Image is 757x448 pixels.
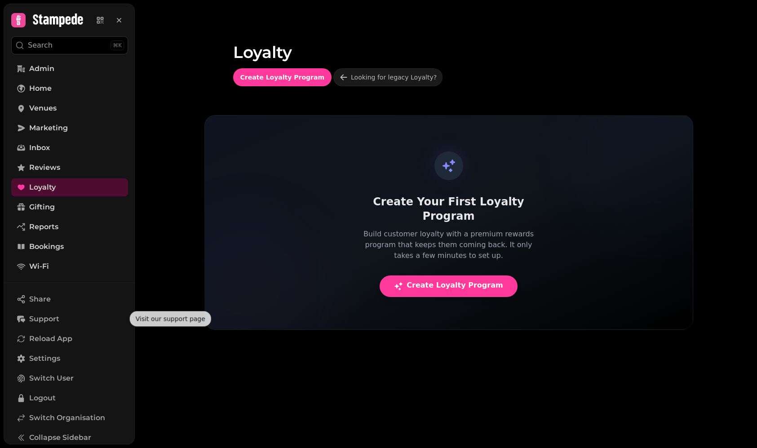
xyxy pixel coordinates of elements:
[11,198,128,216] a: Gifting
[11,36,128,54] button: Search⌘K
[29,182,56,193] span: Loyalty
[29,432,91,443] span: Collapse Sidebar
[11,238,128,256] a: Bookings
[11,350,128,368] a: Settings
[111,40,124,50] div: ⌘K
[29,103,57,114] span: Venues
[363,229,535,261] p: Build customer loyalty with a premium rewards program that keeps them coming back. It only takes ...
[29,241,64,252] span: Bookings
[394,282,503,291] span: Create Loyalty Program
[240,74,325,80] span: Create Loyalty Program
[11,178,128,196] a: Loyalty
[29,294,51,305] span: Share
[11,389,128,407] button: Logout
[11,330,128,348] button: Reload App
[11,257,128,275] a: Wi-Fi
[29,162,60,173] span: Reviews
[29,142,50,153] span: Inbox
[233,68,332,86] button: Create Loyalty Program
[29,222,58,232] span: Reports
[28,40,53,51] p: Search
[29,393,56,404] span: Logout
[348,195,549,223] h3: Create Your First Loyalty Program
[29,83,52,94] span: Home
[29,314,59,324] span: Support
[11,99,128,117] a: Venues
[11,60,128,78] a: Admin
[11,310,128,328] button: Support
[11,218,128,236] a: Reports
[11,409,128,427] a: Switch Organisation
[333,68,443,86] a: Looking for legacy Loyalty?
[233,22,664,61] h1: Loyalty
[11,290,128,308] button: Share
[11,80,128,98] a: Home
[29,202,55,213] span: Gifting
[29,63,54,74] span: Admin
[351,73,437,82] div: Looking for legacy Loyalty?
[11,429,128,447] button: Collapse Sidebar
[29,333,72,344] span: Reload App
[29,353,60,364] span: Settings
[29,123,68,133] span: Marketing
[11,159,128,177] a: Reviews
[29,413,105,423] span: Switch Organisation
[380,275,517,297] button: Create Loyalty Program
[29,261,49,272] span: Wi-Fi
[130,311,211,327] div: Visit our support page
[29,373,74,384] span: Switch User
[11,139,128,157] a: Inbox
[11,119,128,137] a: Marketing
[11,369,128,387] button: Switch User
